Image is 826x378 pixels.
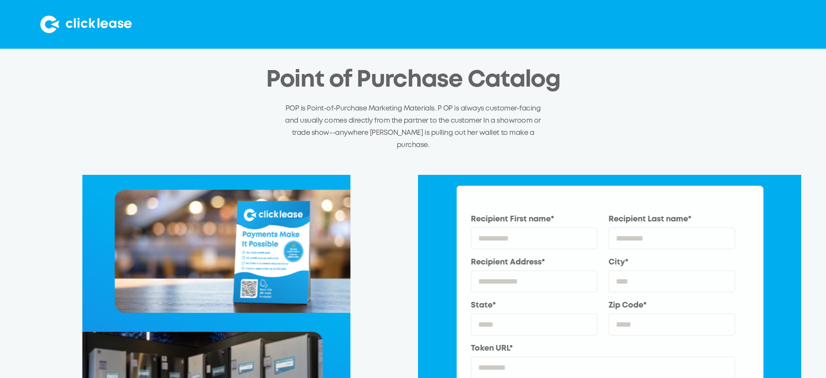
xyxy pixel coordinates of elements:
h2: Point of Purchase Catalog [266,67,561,93]
p: POP is Point-of-Purchase Marketing Materials. P OP is always customer-facing and usually comes di... [285,103,541,151]
label: Recipient Address* [471,257,597,268]
label: Recipient First name* [471,214,597,225]
label: Recipient Last name* [608,214,735,225]
label: Zip Code* [608,300,735,311]
img: Clicklease logo [40,16,132,33]
label: Token URL* [471,343,735,355]
label: State* [471,300,597,311]
label: City* [608,257,735,268]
